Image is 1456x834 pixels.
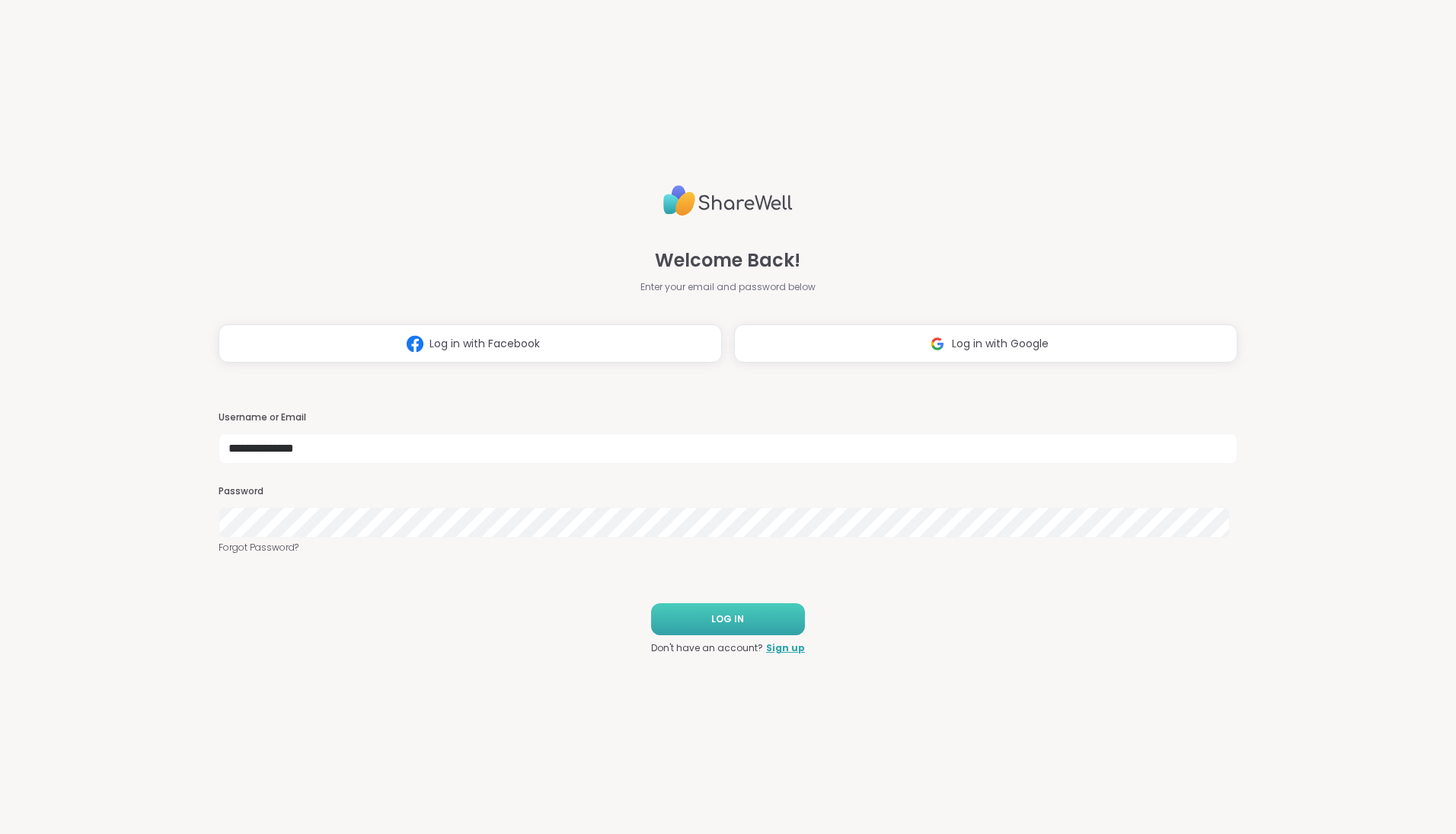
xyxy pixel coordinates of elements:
span: Enter your email and password below [640,280,816,294]
a: Sign up [766,641,805,655]
button: Log in with Facebook [219,324,722,363]
span: Log in with Google [952,336,1049,352]
h3: Password [219,485,1237,498]
img: ShareWell Logomark [923,330,952,358]
span: Log in with Facebook [429,336,540,352]
span: Welcome Back! [655,247,800,274]
img: ShareWell Logo [663,179,793,222]
img: ShareWell Logomark [401,330,429,358]
button: Log in with Google [734,324,1237,363]
button: LOG IN [651,603,805,635]
span: Don't have an account? [651,641,763,655]
span: LOG IN [711,612,744,626]
h3: Username or Email [219,411,1237,424]
a: Forgot Password? [219,541,1237,554]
